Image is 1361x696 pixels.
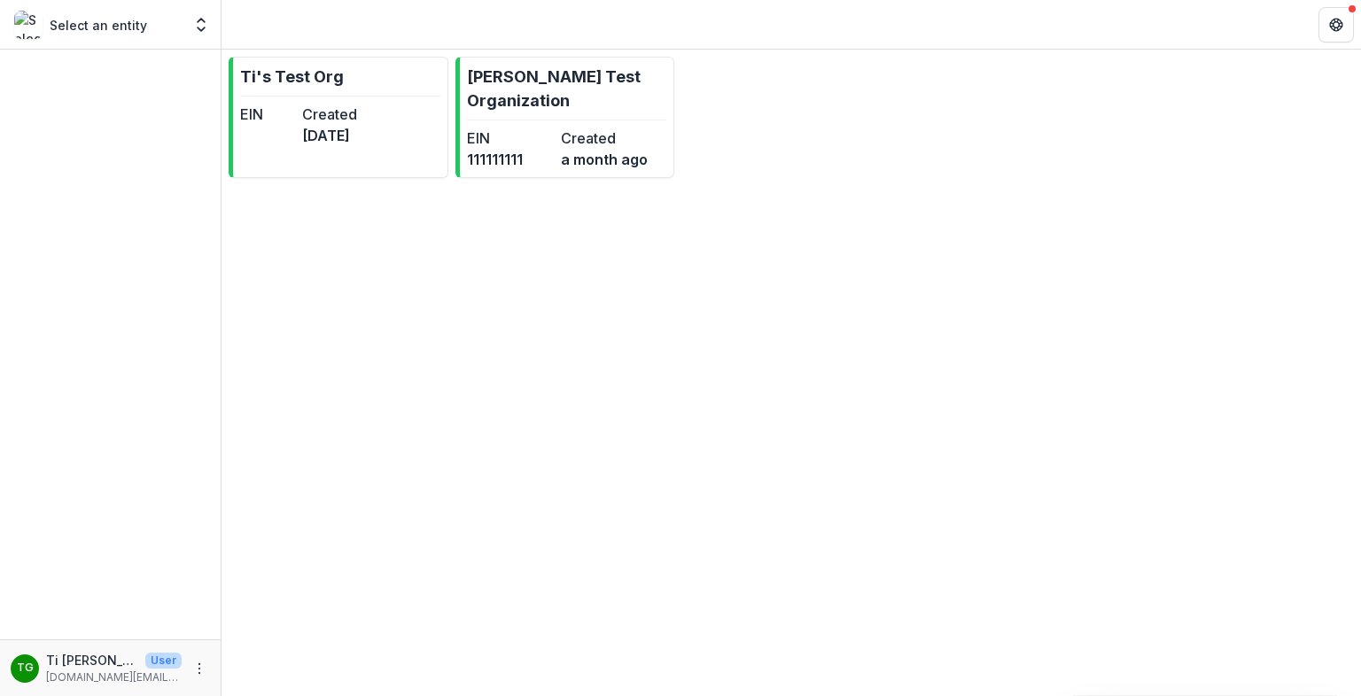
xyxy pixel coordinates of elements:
button: Get Help [1318,7,1354,43]
p: [DOMAIN_NAME][EMAIL_ADDRESS][DOMAIN_NAME] [46,669,182,685]
dt: EIN [467,128,554,149]
a: [PERSON_NAME] Test OrganizationEIN111111111Createda month ago [455,57,675,178]
dd: 111111111 [467,149,554,170]
button: Open entity switcher [189,7,214,43]
dt: Created [561,128,648,149]
dd: [DATE] [302,125,357,146]
p: Ti's Test Org [240,65,344,89]
img: Select an entity [14,11,43,39]
button: More [189,658,210,679]
dd: a month ago [561,149,648,170]
dt: Created [302,104,357,125]
p: Ti [PERSON_NAME] [46,651,138,669]
p: [PERSON_NAME] Test Organization [467,65,667,112]
p: Select an entity [50,16,147,35]
div: Ti Wilhelm Gmail [17,662,34,674]
p: User [145,653,182,669]
a: Ti's Test OrgEINCreated[DATE] [229,57,448,178]
dt: EIN [240,104,295,125]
